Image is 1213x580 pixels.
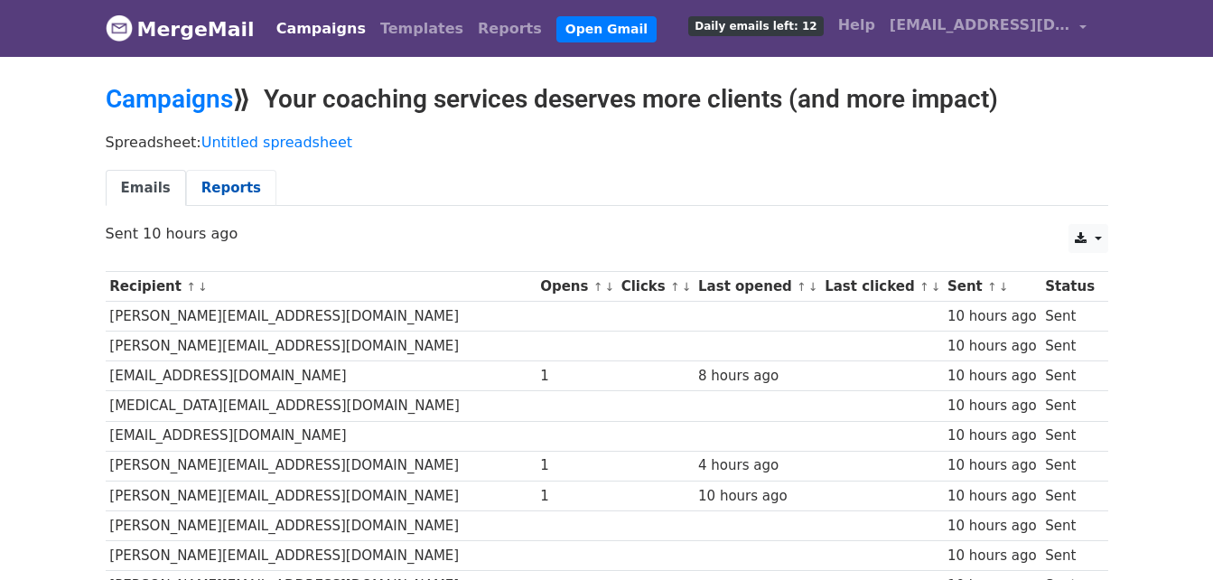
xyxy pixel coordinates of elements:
[106,14,133,42] img: MergeMail logo
[1040,510,1098,540] td: Sent
[373,11,471,47] a: Templates
[947,306,1037,327] div: 10 hours ago
[931,280,941,294] a: ↓
[471,11,549,47] a: Reports
[694,272,820,302] th: Last opened
[1040,391,1098,421] td: Sent
[106,391,537,421] td: [MEDICAL_DATA][EMAIL_ADDRESS][DOMAIN_NAME]
[947,336,1037,357] div: 10 hours ago
[1040,451,1098,481] td: Sent
[556,16,657,42] a: Open Gmail
[269,11,373,47] a: Campaigns
[540,455,612,476] div: 1
[106,10,255,48] a: MergeMail
[1040,332,1098,361] td: Sent
[536,272,617,302] th: Opens
[540,486,612,507] div: 1
[540,366,612,387] div: 1
[106,170,186,207] a: Emails
[999,280,1009,294] a: ↓
[106,133,1108,152] p: Spreadsheet:
[1040,361,1098,391] td: Sent
[106,302,537,332] td: [PERSON_NAME][EMAIL_ADDRESS][DOMAIN_NAME]
[682,280,692,294] a: ↓
[808,280,818,294] a: ↓
[890,14,1070,36] span: [EMAIL_ADDRESS][DOMAIN_NAME]
[882,7,1094,50] a: [EMAIL_ADDRESS][DOMAIN_NAME]
[1040,540,1098,570] td: Sent
[106,272,537,302] th: Recipient
[604,280,614,294] a: ↓
[106,451,537,481] td: [PERSON_NAME][EMAIL_ADDRESS][DOMAIN_NAME]
[681,7,830,43] a: Daily emails left: 12
[987,280,997,294] a: ↑
[186,280,196,294] a: ↑
[201,134,352,151] a: Untitled spreadsheet
[617,272,694,302] th: Clicks
[670,280,680,294] a: ↑
[947,546,1037,566] div: 10 hours ago
[943,272,1040,302] th: Sent
[947,366,1037,387] div: 10 hours ago
[106,421,537,451] td: [EMAIL_ADDRESS][DOMAIN_NAME]
[186,170,276,207] a: Reports
[947,516,1037,537] div: 10 hours ago
[831,7,882,43] a: Help
[1123,493,1213,580] iframe: Chat Widget
[947,455,1037,476] div: 10 hours ago
[919,280,929,294] a: ↑
[1040,272,1098,302] th: Status
[106,224,1108,243] p: Sent 10 hours ago
[198,280,208,294] a: ↓
[698,486,816,507] div: 10 hours ago
[593,280,603,294] a: ↑
[1040,481,1098,510] td: Sent
[106,540,537,570] td: [PERSON_NAME][EMAIL_ADDRESS][DOMAIN_NAME]
[1040,421,1098,451] td: Sent
[797,280,807,294] a: ↑
[820,272,943,302] th: Last clicked
[106,84,233,114] a: Campaigns
[698,455,816,476] div: 4 hours ago
[106,361,537,391] td: [EMAIL_ADDRESS][DOMAIN_NAME]
[688,16,823,36] span: Daily emails left: 12
[106,84,1108,115] h2: ⟫ Your coaching services deserves more clients (and more impact)
[947,396,1037,416] div: 10 hours ago
[106,332,537,361] td: [PERSON_NAME][EMAIL_ADDRESS][DOMAIN_NAME]
[106,510,537,540] td: [PERSON_NAME][EMAIL_ADDRESS][DOMAIN_NAME]
[947,486,1037,507] div: 10 hours ago
[106,481,537,510] td: [PERSON_NAME][EMAIL_ADDRESS][DOMAIN_NAME]
[1040,302,1098,332] td: Sent
[947,426,1037,446] div: 10 hours ago
[698,366,816,387] div: 8 hours ago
